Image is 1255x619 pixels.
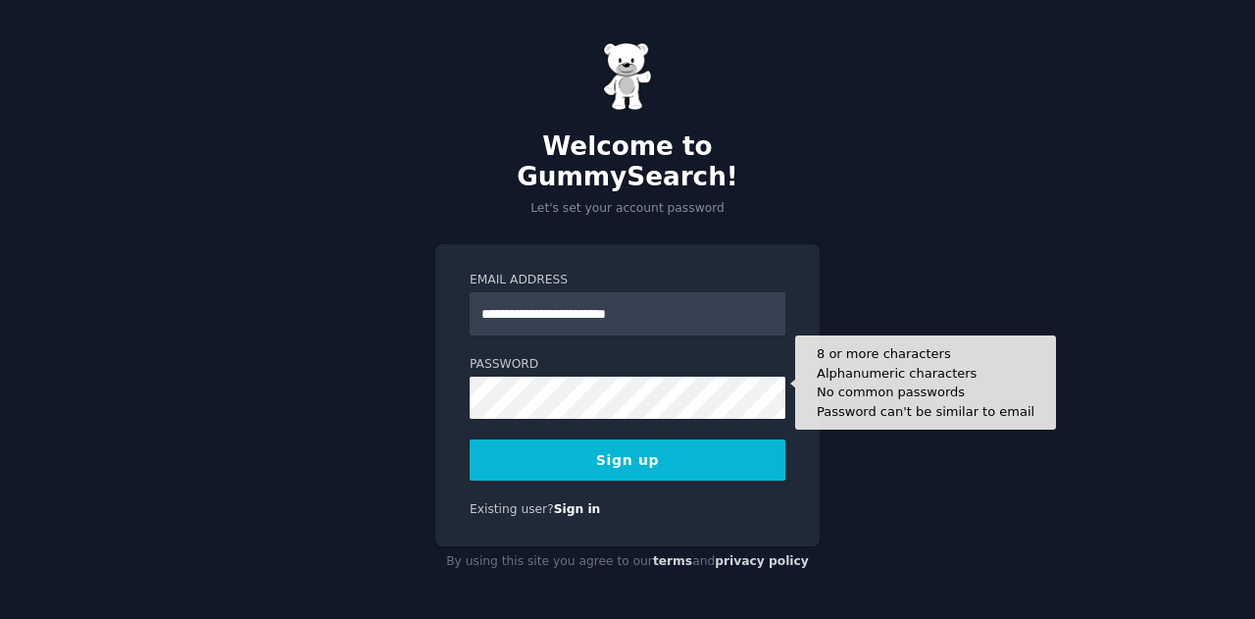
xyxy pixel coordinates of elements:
label: Password [470,356,785,374]
a: privacy policy [715,554,809,568]
h2: Welcome to GummySearch! [435,131,820,193]
a: terms [653,554,692,568]
div: By using this site you agree to our and [435,546,820,578]
img: Gummy Bear [603,42,652,111]
button: Sign up [470,439,785,481]
span: Existing user? [470,502,554,516]
a: Sign in [554,502,601,516]
label: Email Address [470,272,785,289]
p: Let's set your account password [435,200,820,218]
